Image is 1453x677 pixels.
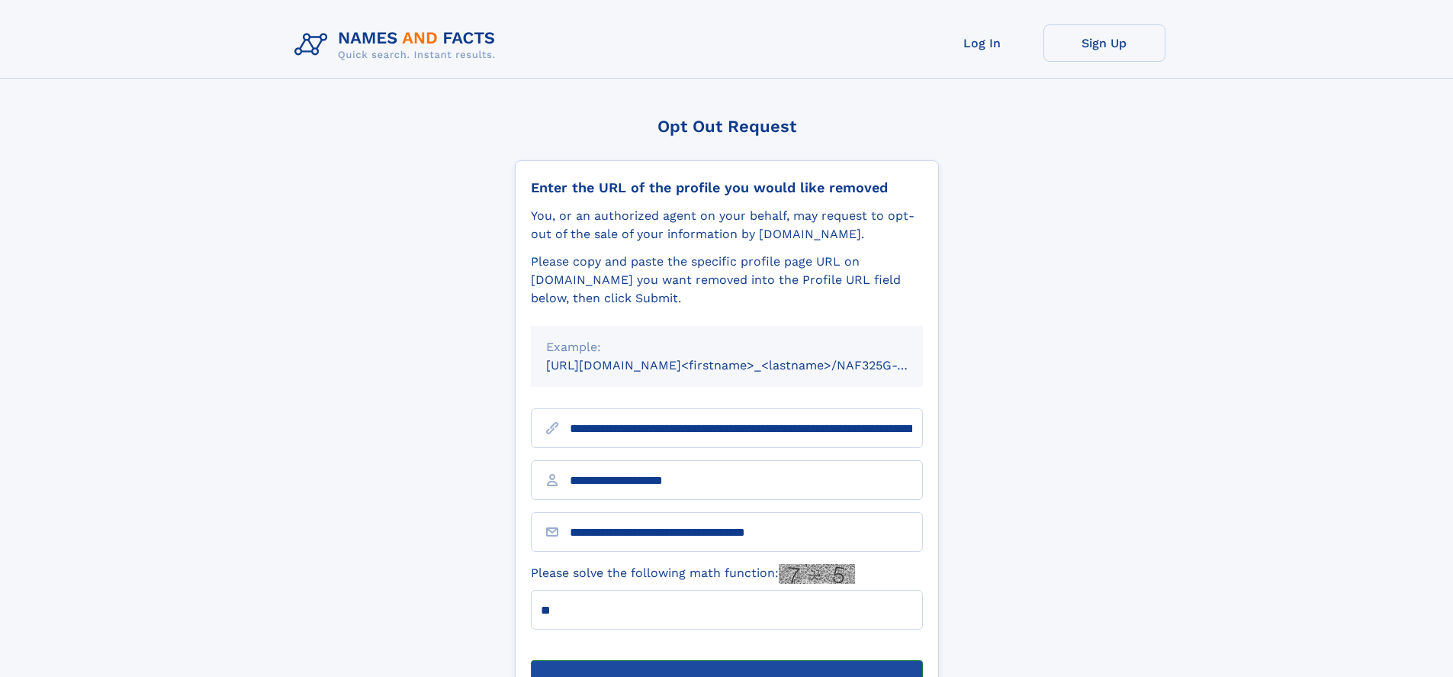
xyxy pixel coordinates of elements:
[1043,24,1165,62] a: Sign Up
[531,179,923,196] div: Enter the URL of the profile you would like removed
[921,24,1043,62] a: Log In
[546,358,952,372] small: [URL][DOMAIN_NAME]<firstname>_<lastname>/NAF325G-xxxxxxxx
[288,24,508,66] img: Logo Names and Facts
[546,338,908,356] div: Example:
[531,207,923,243] div: You, or an authorized agent on your behalf, may request to opt-out of the sale of your informatio...
[515,117,939,136] div: Opt Out Request
[531,253,923,308] div: Please copy and paste the specific profile page URL on [DOMAIN_NAME] you want removed into the Pr...
[531,564,855,584] label: Please solve the following math function:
